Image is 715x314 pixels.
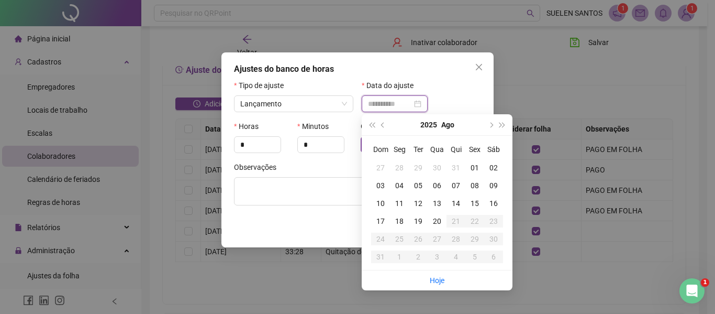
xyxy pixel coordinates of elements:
div: 05 [409,180,428,191]
button: Close [471,59,487,75]
td: 2025-08-22 [465,212,484,230]
td: 2025-08-08 [465,177,484,194]
div: 14 [446,198,465,209]
td: 2025-08-04 [390,177,409,194]
div: 30 [428,162,446,174]
td: 2025-08-02 [484,159,503,177]
td: 2025-07-28 [390,159,409,177]
label: Tipo de ajuste [234,80,291,91]
div: 30 [484,233,503,245]
div: 31 [371,251,390,263]
td: 2025-08-29 [465,230,484,248]
div: 03 [371,180,390,191]
span: close [475,63,483,71]
div: 4 [446,251,465,263]
div: 29 [465,233,484,245]
td: 2025-08-03 [371,177,390,194]
label: Data do ajuste [362,80,420,91]
button: prev-year [377,114,389,135]
div: 31 [446,162,465,174]
td: 2025-08-18 [390,212,409,230]
td: 2025-07-31 [446,159,465,177]
td: 2025-08-17 [371,212,390,230]
div: 15 [465,198,484,209]
div: 2 [409,251,428,263]
div: 11 [390,198,409,209]
iframe: Intercom live chat [679,278,705,304]
span: 1 [701,278,709,287]
td: 2025-08-21 [446,212,465,230]
td: 2025-08-05 [409,177,428,194]
div: 13 [428,198,446,209]
td: 2025-08-19 [409,212,428,230]
td: 2025-08-23 [484,212,503,230]
td: 2025-08-16 [484,194,503,212]
td: 2025-09-03 [428,248,446,266]
td: 2025-08-12 [409,194,428,212]
div: 27 [428,233,446,245]
div: 5 [465,251,484,263]
div: 04 [390,180,409,191]
div: 18 [390,215,409,227]
a: Hoje [430,276,444,285]
td: 2025-09-06 [484,248,503,266]
td: 2025-09-02 [409,248,428,266]
button: next-year [485,114,496,135]
div: 1 [390,251,409,263]
span: Lançamento [240,100,282,108]
td: 2025-08-30 [484,230,503,248]
div: 07 [446,180,465,191]
div: 6 [484,251,503,263]
th: Ter [409,140,428,159]
button: year panel [420,114,437,135]
div: 06 [428,180,446,191]
th: Dom [371,140,390,159]
button: super-next-year [497,114,508,135]
th: Sáb [484,140,503,159]
div: 19 [409,215,428,227]
div: 28 [390,162,409,174]
div: 3 [428,251,446,263]
th: Sex [465,140,484,159]
label: Minutos [297,121,336,132]
div: 09 [484,180,503,191]
div: 08 [465,180,484,191]
div: 23 [484,215,503,227]
div: 12 [409,198,428,209]
th: Qua [428,140,446,159]
div: Ajustes do banco de horas [234,63,481,75]
td: 2025-09-01 [390,248,409,266]
button: month panel [441,114,454,135]
div: 10 [371,198,390,209]
label: Operação [361,121,399,132]
div: 21 [446,215,465,227]
label: Horas [234,121,265,132]
div: 24 [371,233,390,245]
div: 29 [409,162,428,174]
td: 2025-08-14 [446,194,465,212]
td: 2025-08-06 [428,177,446,194]
div: 26 [409,233,428,245]
div: 01 [465,162,484,174]
div: 28 [446,233,465,245]
td: 2025-08-01 [465,159,484,177]
th: Qui [446,140,465,159]
button: super-prev-year [366,114,377,135]
td: 2025-08-13 [428,194,446,212]
div: 25 [390,233,409,245]
td: 2025-08-09 [484,177,503,194]
td: 2025-08-24 [371,230,390,248]
td: 2025-08-25 [390,230,409,248]
td: 2025-08-11 [390,194,409,212]
div: 27 [371,162,390,174]
div: 17 [371,215,390,227]
td: 2025-09-05 [465,248,484,266]
td: 2025-08-07 [446,177,465,194]
div: 20 [428,215,446,227]
td: 2025-08-10 [371,194,390,212]
div: 16 [484,198,503,209]
td: 2025-09-04 [446,248,465,266]
td: 2025-08-31 [371,248,390,266]
td: 2025-08-28 [446,230,465,248]
td: 2025-08-20 [428,212,446,230]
